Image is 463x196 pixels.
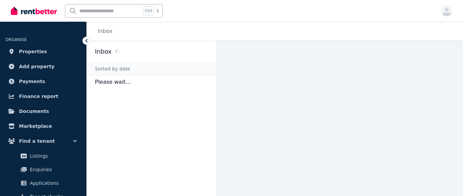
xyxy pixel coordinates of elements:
span: Ctrl [143,6,154,15]
h2: Inbox [95,47,112,56]
a: Properties [5,45,81,58]
a: Finance report [5,90,81,103]
span: Properties [19,47,47,56]
a: Payments [5,75,81,88]
span: Enquiries [30,165,76,174]
span: Find a tenant [19,137,55,145]
nav: Breadcrumb [87,22,121,41]
a: Marketplace [5,119,81,133]
span: Marketplace [19,122,52,130]
span: Finance report [19,92,58,100]
span: Add property [19,62,55,71]
button: Find a tenant [5,134,81,148]
span: ORGANISE [5,37,27,42]
a: Add property [5,60,81,73]
span: Listings [30,152,76,160]
a: Enquiries [8,163,78,176]
a: Inbox [98,28,113,34]
a: Applications [8,176,78,190]
span: Payments [19,77,45,85]
span: Documents [19,107,49,115]
p: Please wait... [87,75,217,89]
span: k [157,8,159,14]
a: Documents [5,104,81,118]
span: Applications [30,179,76,187]
div: Sorted by date [87,62,217,75]
a: Listings [8,149,78,163]
img: RentBetter [11,6,57,16]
